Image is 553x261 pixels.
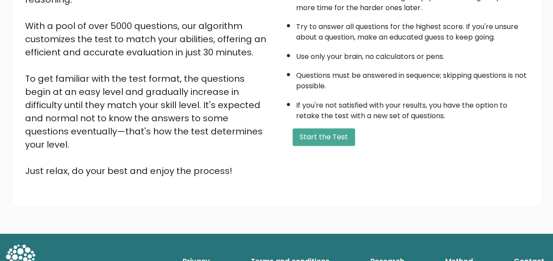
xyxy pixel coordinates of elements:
[296,66,528,91] li: Questions must be answered in sequence; skipping questions is not possible.
[293,128,355,146] button: Start the Test
[296,17,528,43] li: Try to answer all questions for the highest score. If you're unsure about a question, make an edu...
[296,96,528,121] li: If you're not satisfied with your results, you have the option to retake the test with a new set ...
[296,47,528,62] li: Use only your brain, no calculators or pens.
